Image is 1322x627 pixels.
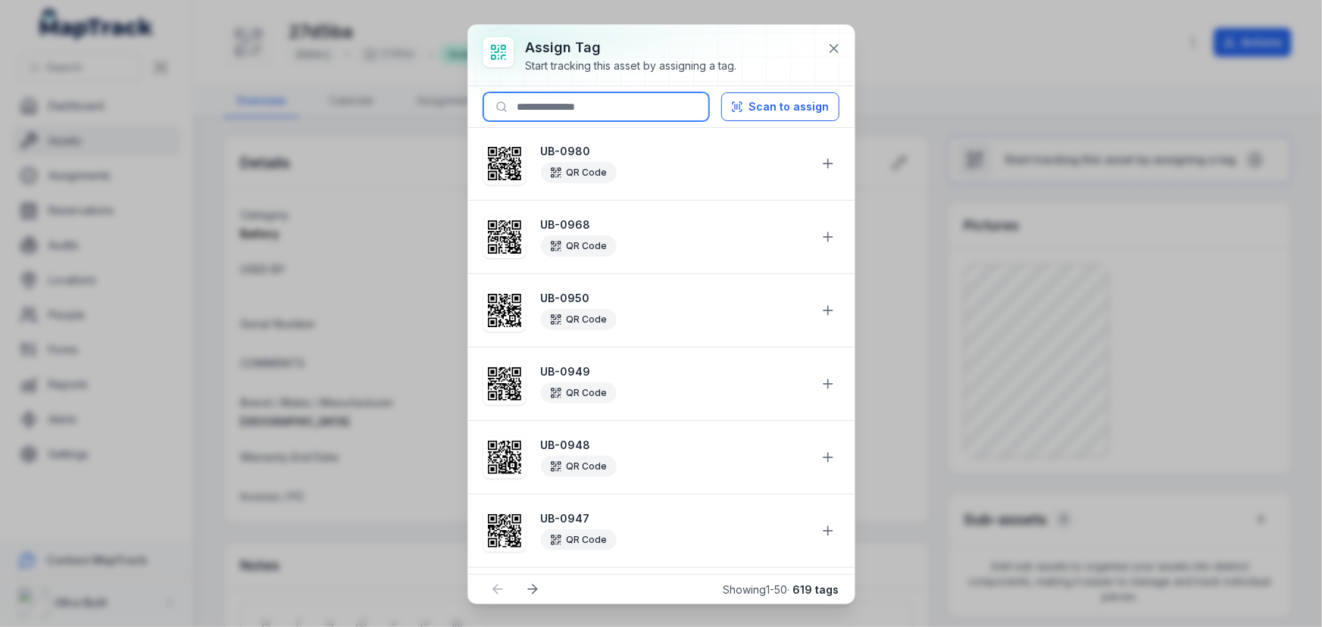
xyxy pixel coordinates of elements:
[541,162,617,183] div: QR Code
[526,58,737,73] div: Start tracking this asset by assigning a tag.
[541,364,808,379] strong: UB-0949
[541,511,808,526] strong: UB-0947
[721,92,839,121] button: Scan to assign
[541,438,808,453] strong: UB-0948
[541,217,808,232] strong: UB-0968
[541,291,808,306] strong: UB-0950
[541,529,617,551] div: QR Code
[541,309,617,330] div: QR Code
[541,456,617,477] div: QR Code
[541,382,617,404] div: QR Code
[541,236,617,257] div: QR Code
[541,144,808,159] strong: UB-0980
[793,583,839,596] strong: 619 tags
[724,583,839,596] span: Showing 1 - 50 ·
[526,37,737,58] h3: Assign tag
